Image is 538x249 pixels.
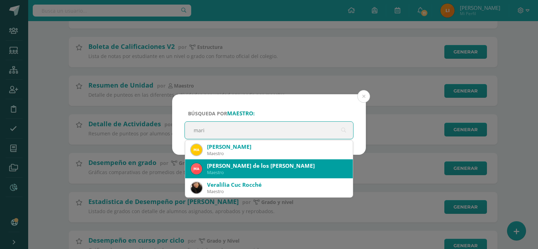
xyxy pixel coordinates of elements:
[191,163,202,174] img: 2b0dafc78bc71171c089539eaa8f9f16.png
[185,122,353,139] input: ej. Nicholas Alekzander, etc.
[207,181,347,189] div: Veralilia Cuc Rocché
[207,143,347,151] div: [PERSON_NAME]
[207,170,347,175] div: Maestro
[191,182,202,193] img: 5ea9248b1e7dc46468bfcbec6bd46bd3.png
[207,189,347,194] div: Maestro
[188,110,255,117] span: Búsqueda por
[191,144,202,155] img: 2a5d2989559cb64b5d8624aa7c7fe0de.png
[207,151,347,157] div: Maestro
[357,90,370,103] button: Close (Esc)
[227,110,255,117] strong: maestro:
[207,162,347,170] div: [PERSON_NAME] de los [PERSON_NAME]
